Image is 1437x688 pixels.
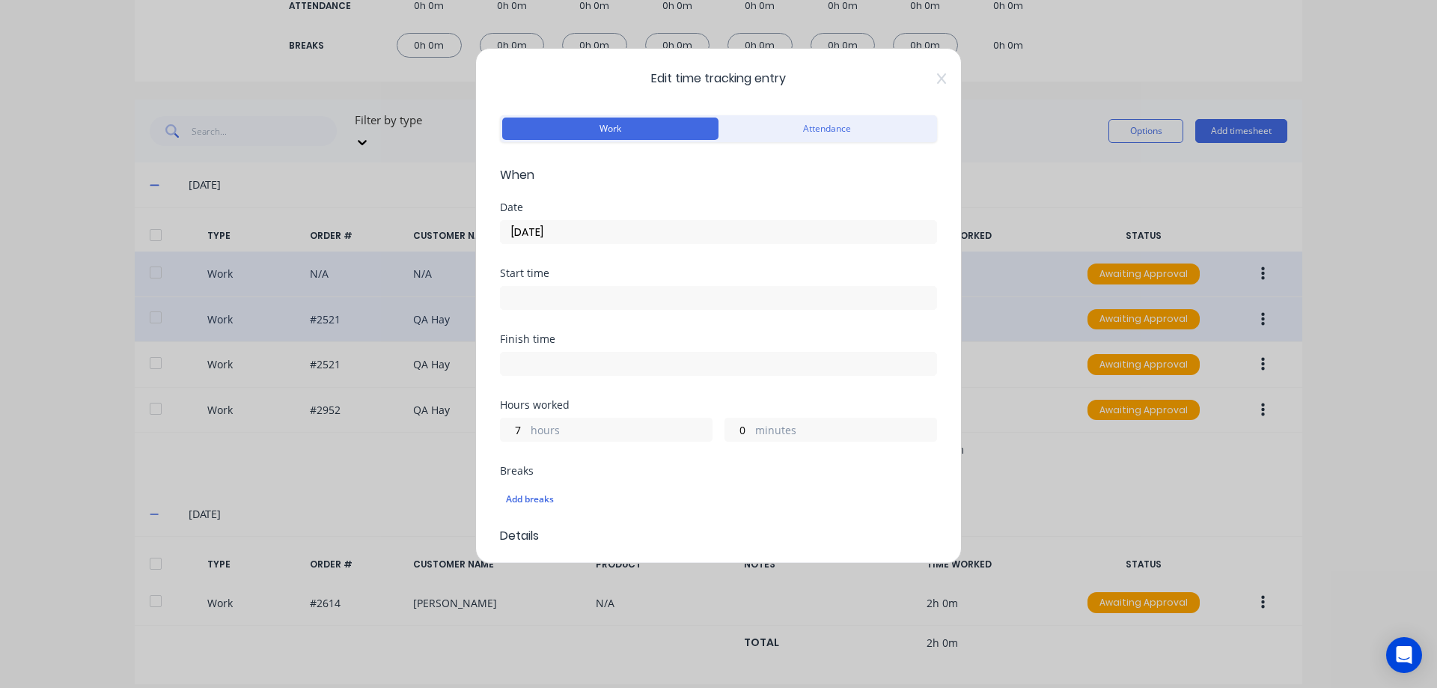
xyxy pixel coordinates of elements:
div: Pay rate (Optional) [500,563,937,573]
div: Start time [500,268,937,278]
span: When [500,166,937,184]
div: Hours worked [500,400,937,410]
div: Finish time [500,334,937,344]
button: Attendance [718,118,935,140]
div: Date [500,202,937,213]
input: 0 [725,418,751,441]
label: hours [531,422,712,441]
input: 0 [501,418,527,441]
div: Add breaks [506,490,931,509]
div: Open Intercom Messenger [1386,637,1422,673]
span: Edit time tracking entry [500,70,937,88]
div: Breaks [500,466,937,476]
button: Work [502,118,718,140]
span: Details [500,527,937,545]
label: minutes [755,422,936,441]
